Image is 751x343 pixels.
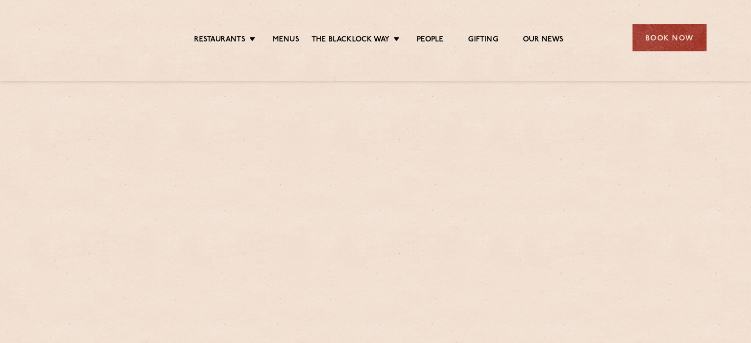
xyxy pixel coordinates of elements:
[632,24,707,51] div: Book Now
[468,35,498,46] a: Gifting
[312,35,390,46] a: The Blacklock Way
[194,35,245,46] a: Restaurants
[273,35,299,46] a: Menus
[417,35,443,46] a: People
[45,9,130,66] img: svg%3E
[523,35,564,46] a: Our News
